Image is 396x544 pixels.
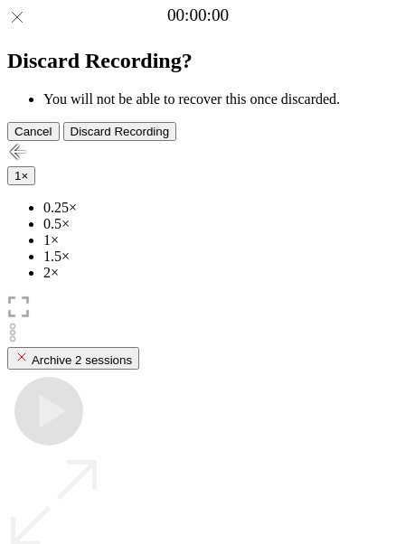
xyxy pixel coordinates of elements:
li: 0.25× [43,200,389,216]
span: 1 [14,169,21,183]
li: 0.5× [43,216,389,232]
div: Archive 2 sessions [14,350,132,367]
li: You will not be able to recover this once discarded. [43,91,389,108]
button: Cancel [7,122,60,141]
li: 1× [43,232,389,249]
button: 1× [7,166,35,185]
h2: Discard Recording? [7,49,389,73]
a: 00:00:00 [167,5,229,25]
button: Discard Recording [63,122,177,141]
button: Archive 2 sessions [7,347,139,370]
li: 2× [43,265,389,281]
li: 1.5× [43,249,389,265]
